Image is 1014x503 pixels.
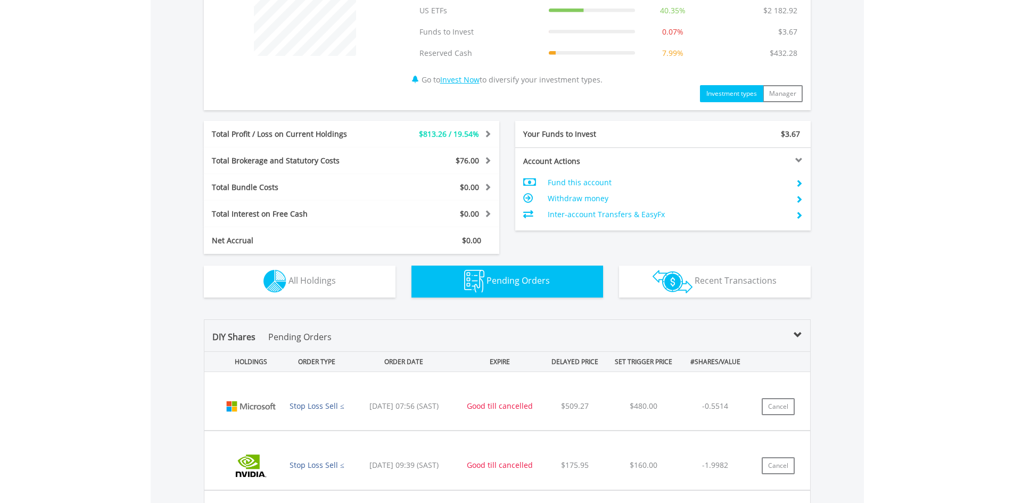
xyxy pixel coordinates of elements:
[414,43,543,64] td: Reserved Cash
[212,331,255,343] span: DIY Shares
[349,401,458,411] div: [DATE] 07:56 (SAST)
[773,21,803,43] td: $3.67
[440,75,480,85] a: Invest Now
[610,352,677,372] div: SET TRIGGER PRICE
[204,235,376,246] div: Net Accrual
[460,460,539,471] div: Good till cancelled
[287,460,348,471] div: Stop Loss Sell ≤
[764,43,803,64] td: $432.28
[464,270,484,293] img: pending_instructions-wht.png
[762,457,795,474] button: Cancel
[419,129,479,139] span: $813.26 / 19.54%
[619,266,811,298] button: Recent Transactions
[561,460,589,470] span: $175.95
[781,129,800,139] span: $3.67
[204,155,376,166] div: Total Brokerage and Statutory Costs
[204,129,376,139] div: Total Profit / Loss on Current Holdings
[268,331,332,343] p: Pending Orders
[679,460,752,471] div: -1.9982
[349,460,458,471] div: [DATE] 09:39 (SAST)
[679,401,752,411] div: -0.5514
[541,352,608,372] div: DELAYED PRICE
[288,275,336,286] span: All Holdings
[653,270,693,293] img: transactions-zar-wht.png
[460,209,479,219] span: $0.00
[460,401,539,411] div: Good till cancelled
[414,21,543,43] td: Funds to Invest
[695,275,777,286] span: Recent Transactions
[217,385,285,427] img: EQU.US.MSFT.png
[411,266,603,298] button: Pending Orders
[630,401,657,411] span: $480.00
[640,21,705,43] td: 0.07%
[460,182,479,192] span: $0.00
[548,175,787,191] td: Fund this account
[287,352,348,372] div: ORDER TYPE
[349,352,458,372] div: ORDER DATE
[763,85,803,102] button: Manager
[462,235,481,245] span: $0.00
[204,182,376,193] div: Total Bundle Costs
[700,85,763,102] button: Investment types
[487,275,550,286] span: Pending Orders
[217,444,285,486] img: EQU.US.NVDA.png
[263,270,286,293] img: holdings-wht.png
[630,460,657,470] span: $160.00
[460,352,539,372] div: EXPIRE
[456,155,479,166] span: $76.00
[548,191,787,207] td: Withdraw money
[204,209,376,219] div: Total Interest on Free Cash
[561,401,589,411] span: $509.27
[640,43,705,64] td: 7.99%
[204,266,395,298] button: All Holdings
[679,352,752,372] div: #SHARES/VALUE
[515,156,663,167] div: Account Actions
[287,401,348,411] div: Stop Loss Sell ≤
[548,207,787,222] td: Inter-account Transfers & EasyFx
[762,398,795,415] button: Cancel
[515,129,663,139] div: Your Funds to Invest
[212,352,285,372] div: HOLDINGS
